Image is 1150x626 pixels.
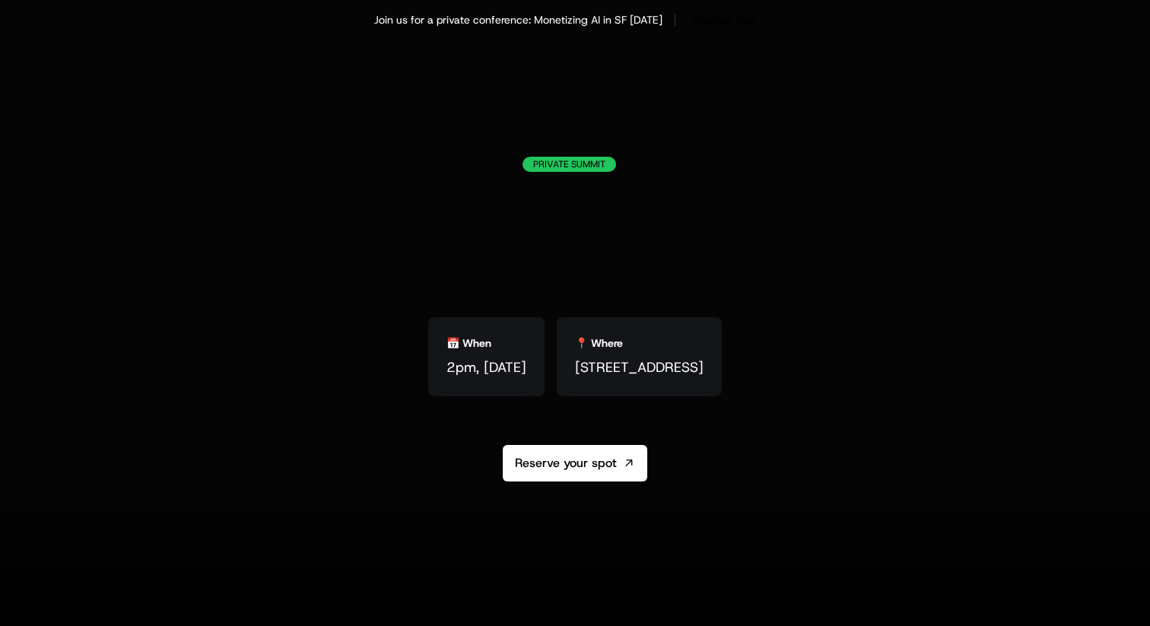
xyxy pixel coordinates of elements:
[446,357,526,378] span: 2pm, [DATE]
[688,9,777,30] a: [object Object]
[575,357,704,378] span: [STREET_ADDRESS]
[692,12,757,27] span: Register Now
[446,335,491,351] div: 📅 When
[575,335,623,351] div: 📍 Where
[523,157,616,172] div: Private Summit
[374,12,662,27] div: Join us for a private conference: Monetizing AI in SF [DATE]
[503,445,647,481] a: Reserve your spot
